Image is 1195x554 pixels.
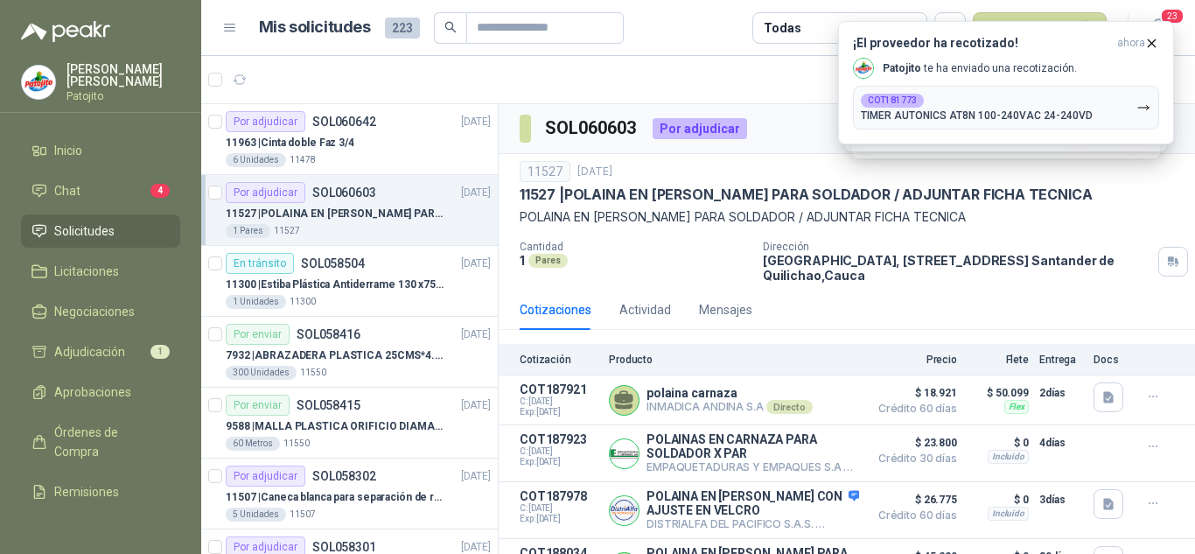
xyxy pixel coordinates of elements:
p: 11507 | Caneca blanca para separación de residuos 121 LT [226,489,444,506]
div: 60 Metros [226,437,280,451]
a: Licitaciones [21,255,180,288]
p: SOL058504 [301,257,365,270]
p: SOL058415 [297,399,360,411]
p: 11478 [290,153,316,167]
p: POLAINA EN [PERSON_NAME] PARA SOLDADOR / ADJUNTAR FICHA TECNICA [520,207,1174,227]
a: Aprobaciones [21,375,180,409]
p: Flete [968,354,1029,366]
p: COT187978 [520,489,598,503]
p: 4 días [1039,432,1083,453]
a: Adjudicación1 [21,335,180,368]
div: 1 Pares [226,224,270,238]
span: 223 [385,18,420,39]
span: Aprobaciones [54,382,131,402]
p: SOL058416 [297,328,360,340]
p: COT187921 [520,382,598,396]
a: Órdenes de Compra [21,416,180,468]
p: [DATE] [461,326,491,343]
button: COT181773TIMER AUTONICS AT8N 100-240VAC 24-240VD [853,86,1159,130]
img: Company Logo [610,496,639,525]
div: Flex [1004,400,1029,414]
p: $ 0 [968,432,1029,453]
div: 300 Unidades [226,366,297,380]
a: Remisiones [21,475,180,508]
p: Cantidad [520,241,749,253]
p: COT187923 [520,432,598,446]
button: Nueva solicitud [973,12,1107,44]
span: 1 [150,345,170,359]
p: 11550 [283,437,310,451]
div: 1 Unidades [226,295,286,309]
img: Company Logo [22,66,55,99]
p: [DATE] [461,256,491,272]
span: $ 23.800 [870,432,957,453]
p: [DATE] [461,185,491,201]
p: EMPAQUETADURAS Y EMPAQUES S.A [646,460,859,474]
p: Cotización [520,354,598,366]
p: SOL058301 [312,541,376,553]
h3: SOL060603 [545,115,639,142]
span: C: [DATE] [520,446,598,457]
p: [DATE] [461,114,491,130]
p: 2 días [1039,382,1083,403]
span: Exp: [DATE] [520,407,598,417]
p: INMADICA ANDINA S.A [646,400,813,414]
span: Crédito 60 días [870,403,957,414]
p: 11527 | POLAINA EN [PERSON_NAME] PARA SOLDADOR / ADJUNTAR FICHA TECNICA [226,206,444,222]
p: 11527 | POLAINA EN [PERSON_NAME] PARA SOLDADOR / ADJUNTAR FICHA TECNICA [520,186,1092,204]
p: Producto [609,354,859,366]
div: En tránsito [226,253,294,274]
span: Remisiones [54,482,119,501]
a: Por enviarSOL058416[DATE] 7932 |ABRAZADERA PLASTICA 25CMS*4.8MM NEGRA300 Unidades11550 [201,317,498,388]
div: Por adjudicar [226,466,305,487]
p: [PERSON_NAME] [PERSON_NAME] [66,63,180,88]
p: Dirección [763,241,1151,253]
a: Chat4 [21,174,180,207]
p: DISTRIALFA DEL PACIFICO S.A.S. [646,517,859,531]
div: Incluido [988,507,1029,521]
p: [DATE] [461,468,491,485]
div: Todas [764,18,800,38]
p: POLAINAS EN CARNAZA PARA SOLDADOR X PAR [646,432,859,460]
p: 3 días [1039,489,1083,510]
div: 5 Unidades [226,508,286,522]
span: C: [DATE] [520,396,598,407]
p: 7932 | ABRAZADERA PLASTICA 25CMS*4.8MM NEGRA [226,347,444,364]
p: $ 50.099 [968,382,1029,403]
span: Solicitudes [54,221,115,241]
button: ¡El proveedor ha recotizado!ahora Company LogoPatojito te ha enviado una recotización.COT181773TI... [838,21,1174,144]
span: Adjudicación [54,342,125,361]
div: Directo [766,400,813,414]
span: $ 26.775 [870,489,957,510]
span: 23 [1160,8,1185,25]
p: SOL060603 [312,186,376,199]
div: Por adjudicar [226,182,305,203]
div: Por adjudicar [226,111,305,132]
a: Inicio [21,134,180,167]
p: 1 [520,253,525,268]
a: Solicitudes [21,214,180,248]
p: SOL058302 [312,470,376,482]
div: Cotizaciones [520,300,591,319]
p: [DATE] [461,397,491,414]
a: Por enviarSOL058415[DATE] 9588 |MALLA PLASTICA ORIFICIO DIAMANTE 3MM60 Metros11550 [201,388,498,459]
p: Docs [1094,354,1129,366]
div: Directo [815,517,862,531]
span: Chat [54,181,80,200]
span: 4 [150,184,170,198]
p: 9588 | MALLA PLASTICA ORIFICIO DIAMANTE 3MM [226,418,444,435]
p: Patojito [66,91,180,102]
p: 11507 [290,508,316,522]
p: $ 0 [968,489,1029,510]
span: C: [DATE] [520,503,598,514]
a: Por adjudicarSOL060642[DATE] 11963 |Cinta doble Faz 3/46 Unidades11478 [201,104,498,175]
a: En tránsitoSOL058504[DATE] 11300 |Estiba Plástica Antiderrame 130 x75 CM - Capacidad 180-200 Litr... [201,246,498,317]
p: 11300 | Estiba Plástica Antiderrame 130 x75 CM - Capacidad 180-200 Litros [226,277,444,293]
h3: ¡El proveedor ha recotizado! [853,36,1110,51]
p: 11300 [290,295,316,309]
b: COT181773 [868,96,917,105]
img: Logo peakr [21,21,110,42]
p: 11550 [300,366,326,380]
button: 23 [1143,12,1174,44]
span: Exp: [DATE] [520,514,598,524]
